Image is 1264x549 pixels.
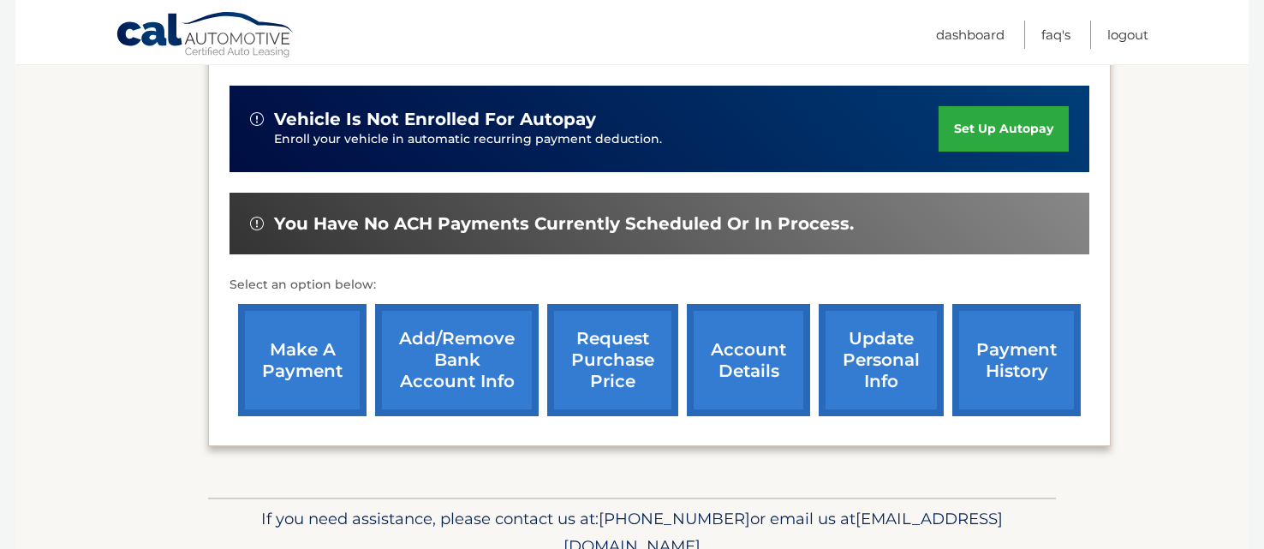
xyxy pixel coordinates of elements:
span: [PHONE_NUMBER] [599,509,750,528]
img: alert-white.svg [250,112,264,126]
a: request purchase price [547,304,678,416]
a: account details [687,304,810,416]
a: set up autopay [939,106,1069,152]
a: Logout [1107,21,1148,49]
span: vehicle is not enrolled for autopay [274,109,596,130]
a: make a payment [238,304,367,416]
a: Cal Automotive [116,11,295,61]
a: update personal info [819,304,944,416]
a: FAQ's [1041,21,1070,49]
p: Select an option below: [230,275,1089,295]
a: payment history [952,304,1081,416]
a: Add/Remove bank account info [375,304,539,416]
span: You have no ACH payments currently scheduled or in process. [274,213,854,235]
p: Enroll your vehicle in automatic recurring payment deduction. [274,130,939,149]
a: Dashboard [936,21,1005,49]
img: alert-white.svg [250,217,264,230]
